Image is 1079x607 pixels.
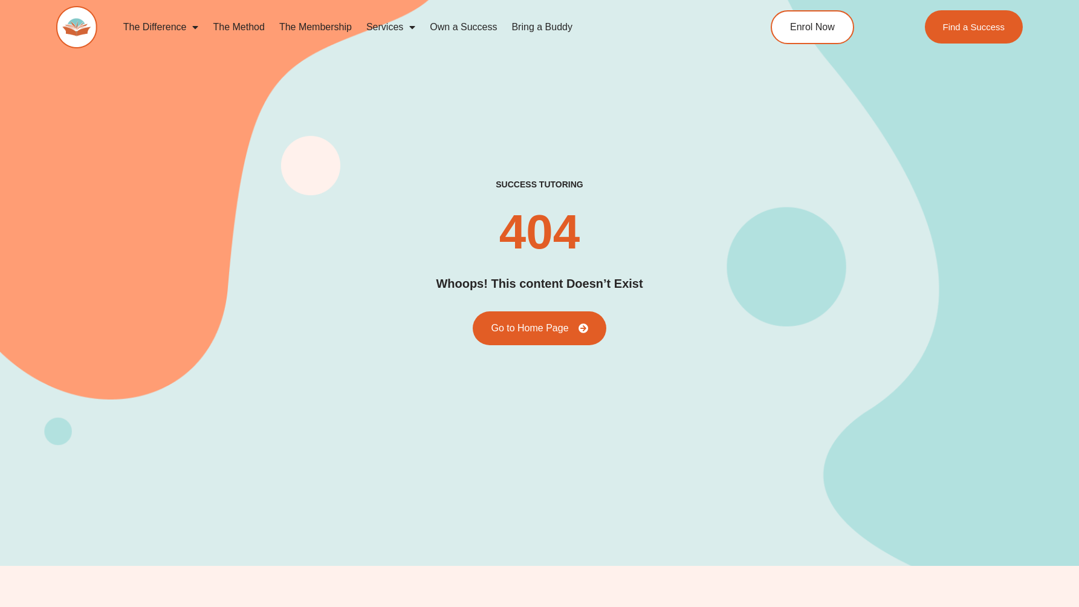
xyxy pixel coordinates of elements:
h2: Whoops! This content Doesn’t Exist [436,274,643,293]
a: The Difference [116,13,206,41]
a: Go to Home Page [473,311,606,345]
nav: Menu [116,13,716,41]
h2: success tutoring [496,179,583,190]
a: Bring a Buddy [504,13,580,41]
a: The Method [206,13,271,41]
span: Go to Home Page [491,323,568,333]
h2: 404 [499,208,580,256]
a: Own a Success [423,13,504,41]
span: Enrol Now [790,22,835,32]
span: Find a Success [943,22,1005,31]
a: Services [359,13,423,41]
a: Find a Success [925,10,1023,44]
a: Enrol Now [771,10,854,44]
a: The Membership [272,13,359,41]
